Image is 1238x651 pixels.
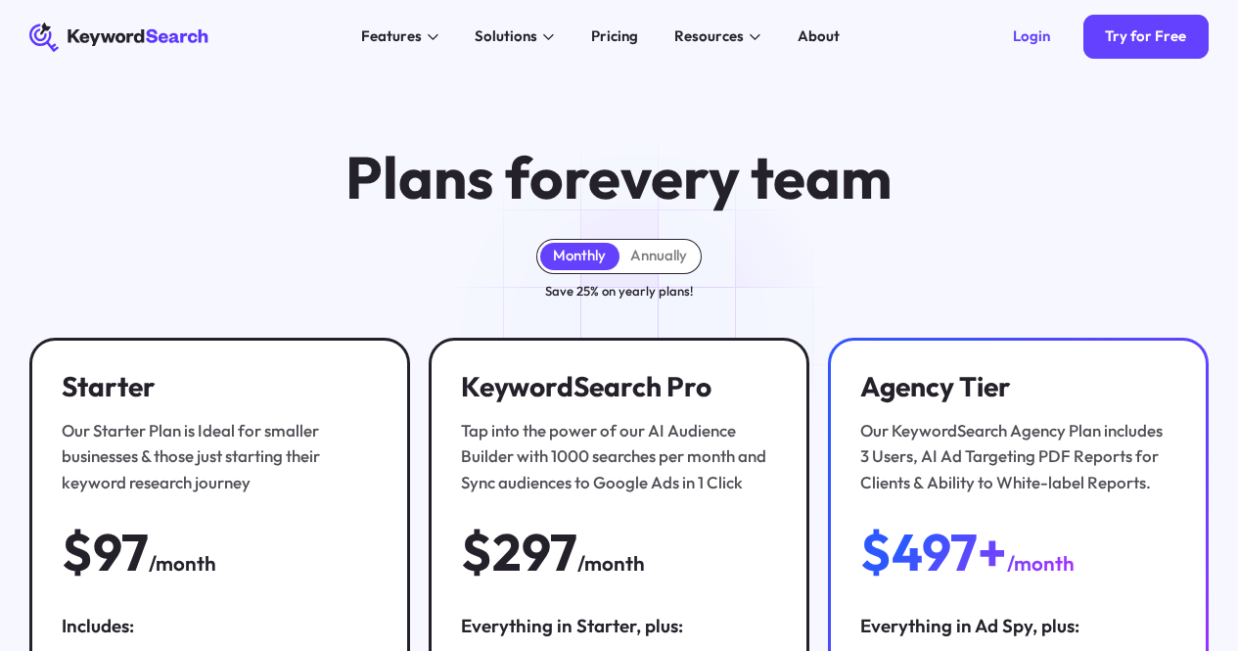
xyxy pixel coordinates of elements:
[461,370,770,402] h3: KeywordSearch Pro
[345,147,892,209] h1: Plans for
[553,247,606,265] div: Monthly
[630,247,687,265] div: Annually
[798,25,840,48] div: About
[361,25,422,48] div: Features
[461,525,577,580] div: $297
[1083,15,1209,59] a: Try for Free
[860,613,1176,638] div: Everything in Ad Spy, plus:
[860,418,1169,495] div: Our KeywordSearch Agency Plan includes 3 Users, AI Ad Targeting PDF Reports for Clients & Ability...
[991,15,1073,59] a: Login
[62,525,149,580] div: $97
[475,25,537,48] div: Solutions
[674,25,744,48] div: Resources
[62,418,371,495] div: Our Starter Plan is Ideal for smaller businesses & those just starting their keyword research jou...
[577,547,645,579] div: /month
[588,140,892,214] span: every team
[1105,27,1186,46] div: Try for Free
[787,23,851,52] a: About
[461,613,777,638] div: Everything in Starter, plus:
[149,547,216,579] div: /month
[591,25,638,48] div: Pricing
[580,23,650,52] a: Pricing
[545,281,693,302] div: Save 25% on yearly plans!
[461,418,770,495] div: Tap into the power of our AI Audience Builder with 1000 searches per month and Sync audiences to ...
[62,613,378,638] div: Includes:
[1007,547,1075,579] div: /month
[860,525,1007,580] div: $497+
[1013,27,1050,46] div: Login
[860,370,1169,402] h3: Agency Tier
[62,370,371,402] h3: Starter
